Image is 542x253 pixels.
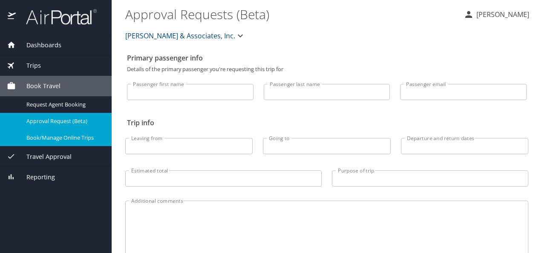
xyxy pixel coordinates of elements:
[125,1,457,27] h1: Approval Requests (Beta)
[474,9,529,20] p: [PERSON_NAME]
[16,81,61,91] span: Book Travel
[26,117,101,125] span: Approval Request (Beta)
[17,9,97,25] img: airportal-logo.png
[26,101,101,109] span: Request Agent Booking
[127,116,527,129] h2: Trip info
[122,27,249,44] button: [PERSON_NAME] & Associates, Inc.
[125,30,235,42] span: [PERSON_NAME] & Associates, Inc.
[127,66,527,72] p: Details of the primary passenger you're requesting this trip for
[16,61,41,70] span: Trips
[26,134,101,142] span: Book/Manage Online Trips
[127,51,527,65] h2: Primary passenger info
[16,172,55,182] span: Reporting
[460,7,533,22] button: [PERSON_NAME]
[16,40,61,50] span: Dashboards
[8,9,17,25] img: icon-airportal.png
[16,152,72,161] span: Travel Approval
